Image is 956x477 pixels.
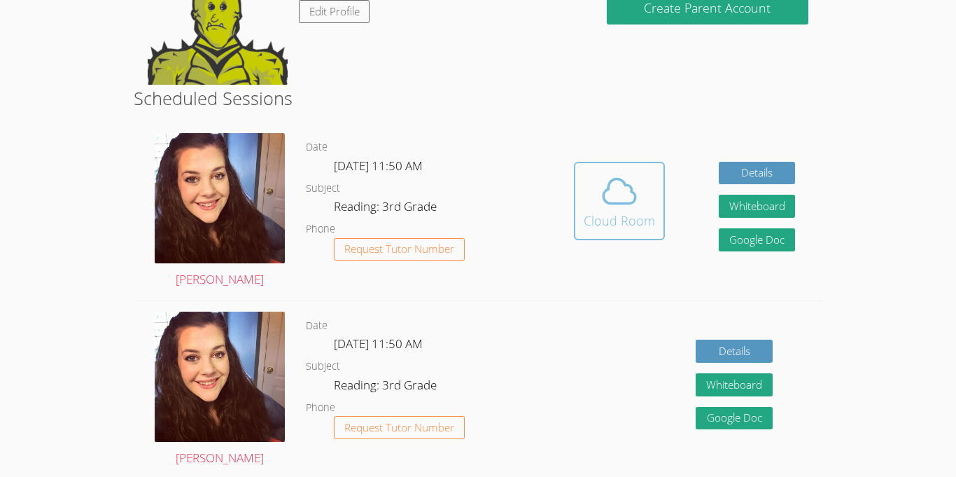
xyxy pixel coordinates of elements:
dd: Reading: 3rd Grade [334,375,440,399]
a: Details [696,340,773,363]
a: [PERSON_NAME] [155,133,285,290]
a: Google Doc [719,228,796,251]
dt: Phone [306,399,335,417]
h2: Scheduled Sessions [134,85,822,111]
dt: Date [306,139,328,156]
div: Cloud Room [584,211,655,230]
a: [PERSON_NAME] [155,312,285,469]
img: avatar.png [155,312,285,442]
dt: Subject [306,180,340,198]
span: Request Tutor Number [344,244,454,254]
button: Request Tutor Number [334,416,465,439]
button: Request Tutor Number [334,238,465,261]
span: [DATE] 11:50 AM [334,158,423,174]
dt: Subject [306,358,340,375]
span: Request Tutor Number [344,422,454,433]
dt: Date [306,317,328,335]
dt: Phone [306,221,335,238]
span: [DATE] 11:50 AM [334,336,423,352]
a: Details [719,162,796,185]
a: Google Doc [696,407,773,430]
button: Whiteboard [696,373,773,396]
img: avatar.png [155,133,285,263]
button: Whiteboard [719,195,796,218]
button: Cloud Room [574,162,665,240]
dd: Reading: 3rd Grade [334,197,440,221]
